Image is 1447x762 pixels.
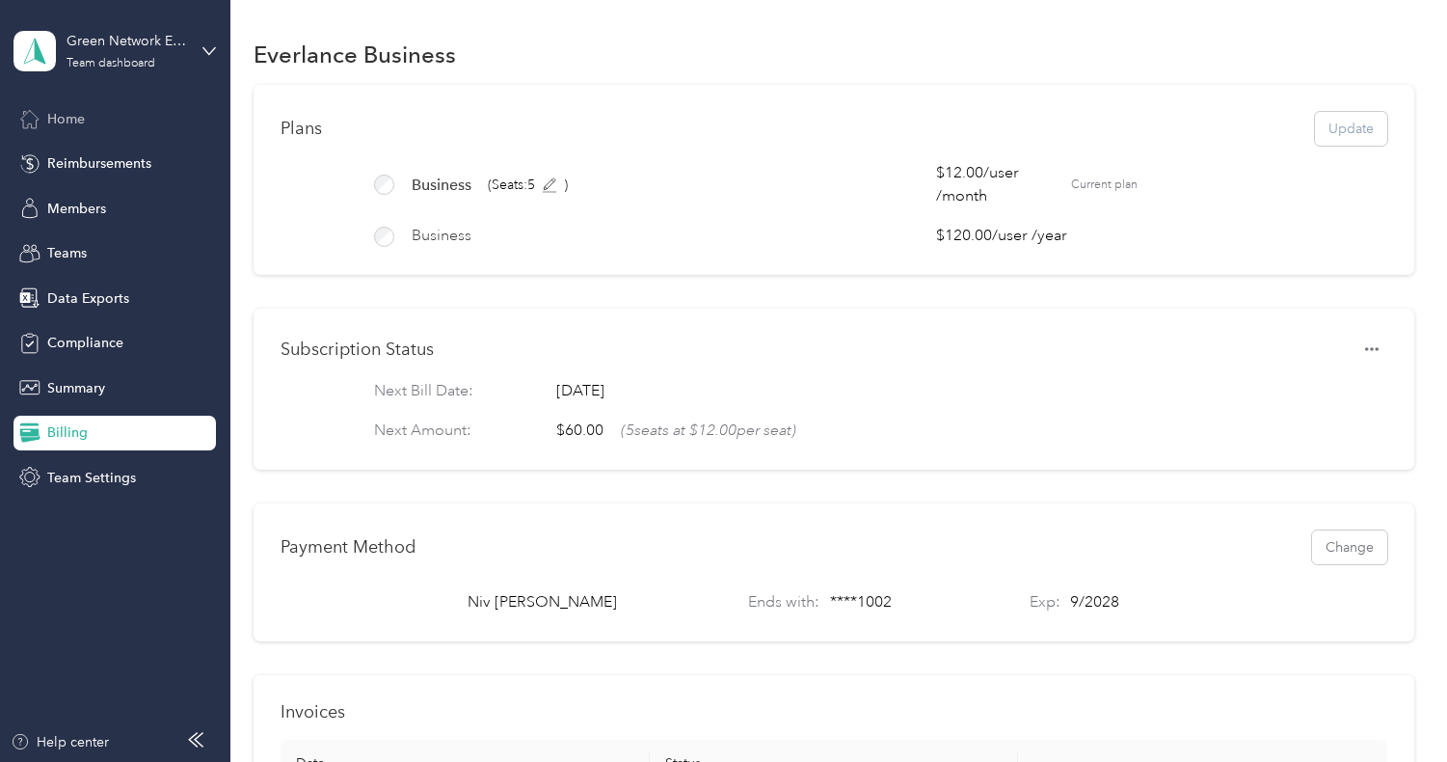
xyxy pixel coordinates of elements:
span: $12.00 / user / month [936,162,1071,208]
span: (Seats: 5 ) [488,175,568,195]
span: Business [412,174,471,197]
span: Home [47,109,85,129]
span: Team Settings [47,468,136,488]
span: Members [47,199,106,219]
h1: Payment Method [281,537,416,558]
div: $60.00 [556,420,796,443]
span: [DATE] [556,380,604,403]
span: Data Exports [47,288,129,309]
span: Business [412,225,471,248]
button: Help center [11,732,109,752]
h1: Everlance Business [254,44,456,65]
div: Team dashboard [67,58,155,69]
h1: Plans [281,119,322,139]
span: Reimbursements [47,153,151,174]
p: Ends with: [748,591,819,614]
iframe: Everlance-gr Chat Button Frame [1339,654,1447,762]
h1: Subscription Status [281,340,434,360]
p: Next Bill Date: [374,380,523,403]
div: Green Network Energy [67,31,187,51]
span: Current plan [1071,177,1387,194]
h1: Invoices [281,702,1386,722]
p: Niv [PERSON_NAME] [468,591,617,614]
p: Next Amount: [374,420,523,443]
span: ( 5 seats at $12.00 per seat) [621,420,796,443]
span: Teams [47,243,87,263]
span: Summary [47,378,105,398]
span: Billing [47,422,88,443]
span: Compliance [47,333,123,353]
p: Exp: [1030,591,1060,614]
button: Change [1312,531,1387,564]
p: 9 / 2028 [1070,591,1119,614]
span: $120.00 / user / year [936,225,1071,248]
